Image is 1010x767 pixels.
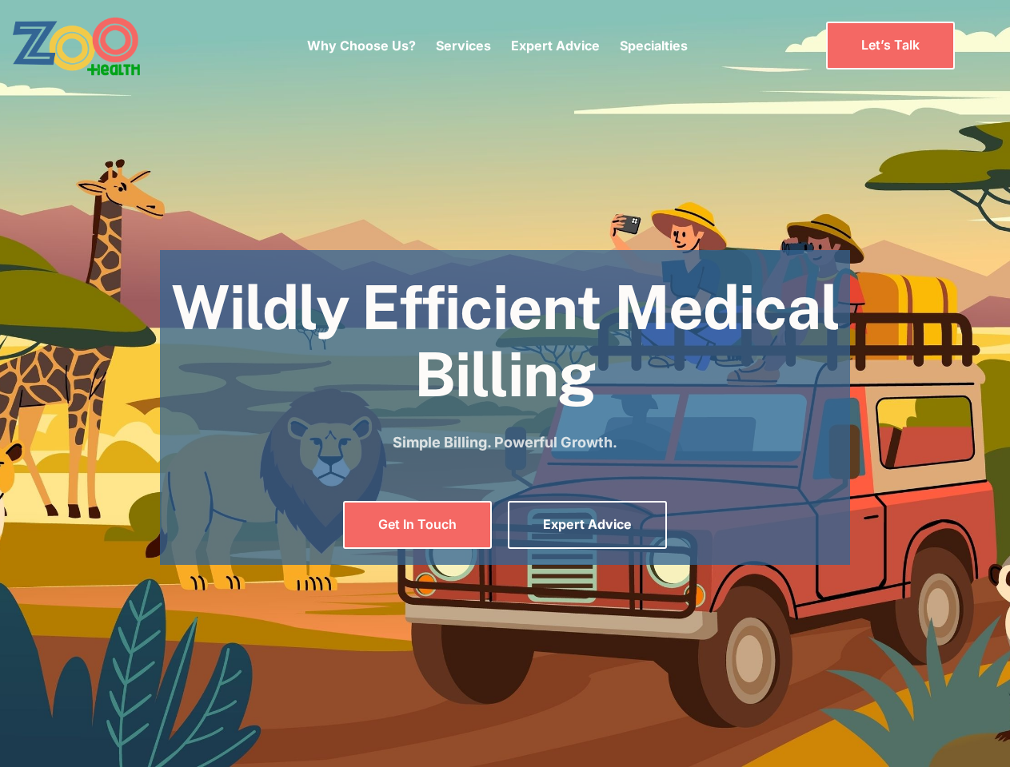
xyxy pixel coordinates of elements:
[307,38,416,54] a: Why Choose Us?
[160,274,850,407] h1: Wildly Efficient Medical Billing
[620,38,688,54] a: Specialties
[436,12,491,79] div: Services
[436,36,491,55] p: Services
[511,38,600,54] a: Expert Advice
[12,16,184,76] a: home
[826,22,955,69] a: Let’s Talk
[620,12,688,79] div: Specialties
[508,501,667,548] a: Expert Advice
[343,501,492,548] a: Get In Touch
[393,434,617,451] strong: Simple Billing. Powerful Growth.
